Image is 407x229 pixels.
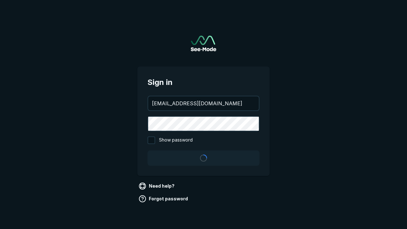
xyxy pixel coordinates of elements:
img: See-Mode Logo [191,36,216,51]
a: Need help? [137,181,177,191]
input: your@email.com [148,96,259,110]
a: Go to sign in [191,36,216,51]
a: Forgot password [137,194,190,204]
span: Sign in [148,77,259,88]
span: Show password [159,136,193,144]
